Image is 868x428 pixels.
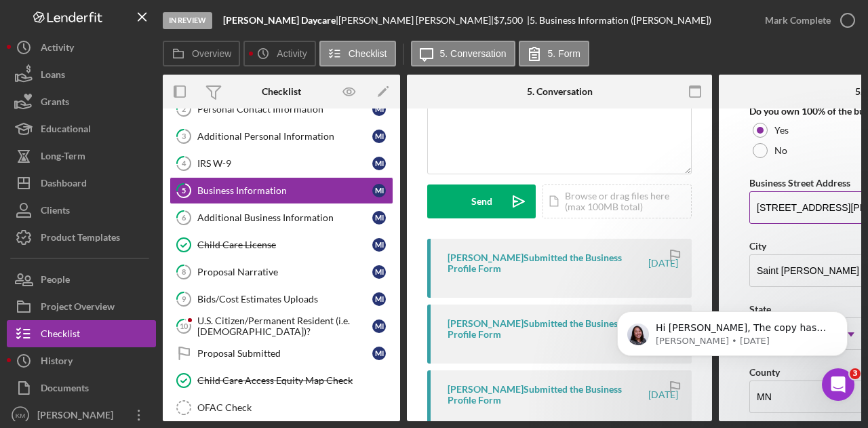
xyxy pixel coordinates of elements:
[233,22,258,46] div: Close
[170,150,393,177] a: 4IRS W-9MI
[372,347,386,360] div: M I
[192,48,231,59] label: Overview
[170,394,393,421] a: OFAC Check
[197,131,372,142] div: Additional Personal Information
[27,26,49,47] img: logo
[28,250,110,265] span: Search for help
[243,41,315,66] button: Activity
[182,213,186,222] tspan: 6
[215,324,237,333] span: Help
[7,293,156,320] a: Project Overview
[197,22,224,49] img: Profile image for Allison
[7,170,156,197] button: Dashboard
[28,281,227,296] div: Pipeline and Forecast View
[197,104,372,115] div: Personal Contact Information
[765,7,831,34] div: Mark Complete
[411,41,515,66] button: 5. Conversation
[28,191,55,218] img: Profile image for Christina
[262,86,301,97] div: Checklist
[448,384,646,406] div: [PERSON_NAME] Submitted the Business Profile Form
[182,132,186,140] tspan: 3
[7,142,156,170] button: Long-Term
[170,231,393,258] a: Child Care LicenseMI
[41,266,70,296] div: People
[527,15,711,26] div: | 5. Business Information ([PERSON_NAME])
[170,96,393,123] a: 2Personal Contact InformationMI
[27,96,244,119] p: Hi [PERSON_NAME]
[27,119,244,142] p: How can we help?
[448,252,646,274] div: [PERSON_NAME] Submitted the Business Profile Form
[182,267,186,276] tspan: 8
[7,320,156,347] button: Checklist
[494,14,523,26] span: $7,500
[163,41,240,66] button: Overview
[90,290,180,344] button: Messages
[197,185,372,196] div: Business Information
[7,197,156,224] a: Clients
[7,266,156,293] button: People
[527,86,593,97] div: 5. Conversation
[197,267,372,277] div: Proposal Narrative
[197,212,372,223] div: Additional Business Information
[197,294,372,305] div: Bids/Cost Estimates Uploads
[16,412,25,419] text: KM
[440,48,507,59] label: 5. Conversation
[372,319,386,333] div: M I
[7,34,156,61] button: Activity
[197,315,372,337] div: U.S. Citizen/Permanent Resident (i.e. [DEMOGRAPHIC_DATA])?
[41,197,70,227] div: Clients
[14,159,258,231] div: Recent messageProfile image for ChristinaHi [PERSON_NAME], The copy has been created. Please let ...
[372,130,386,143] div: M I
[181,290,271,344] button: Help
[7,61,156,88] button: Loans
[170,367,393,394] a: Child Care Access Equity Map Check
[749,240,766,252] label: City
[7,115,156,142] button: Educational
[170,313,393,340] a: 10U.S. Citizen/Permanent Resident (i.e. [DEMOGRAPHIC_DATA])?MI
[197,158,372,169] div: IRS W-9
[7,347,156,374] button: History
[7,374,156,402] button: Documents
[372,157,386,170] div: M I
[648,258,678,269] time: 2025-07-17 03:04
[60,205,139,219] div: [PERSON_NAME]
[427,184,536,218] button: Send
[20,276,252,301] div: Pipeline and Forecast View
[41,170,87,200] div: Dashboard
[223,15,338,26] div: |
[142,205,180,219] div: • [DATE]
[519,41,589,66] button: 5. Form
[372,238,386,252] div: M I
[171,22,198,49] img: Profile image for Christina
[749,177,850,189] label: Business Street Address
[30,324,60,333] span: Home
[7,224,156,251] a: Product Templates
[372,211,386,225] div: M I
[448,318,646,340] div: [PERSON_NAME] Submitted the Business Profile Form
[7,88,156,115] button: Grants
[170,177,393,204] a: 5Business InformationMI
[548,48,580,59] label: 5. Form
[14,180,257,230] div: Profile image for ChristinaHi [PERSON_NAME], The copy has been created. Please let me know if you...
[28,171,243,185] div: Recent message
[41,374,89,405] div: Documents
[182,294,186,303] tspan: 9
[774,125,789,136] label: Yes
[20,244,252,271] button: Search for help
[850,368,861,379] span: 3
[41,88,69,119] div: Grants
[170,204,393,231] a: 6Additional Business InformationMI
[338,15,494,26] div: [PERSON_NAME] [PERSON_NAME] |
[180,322,189,330] tspan: 10
[41,34,74,64] div: Activity
[163,12,212,29] div: In Review
[197,375,393,386] div: Child Care Access Equity Map Check
[170,340,393,367] a: Proposal SubmittedMI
